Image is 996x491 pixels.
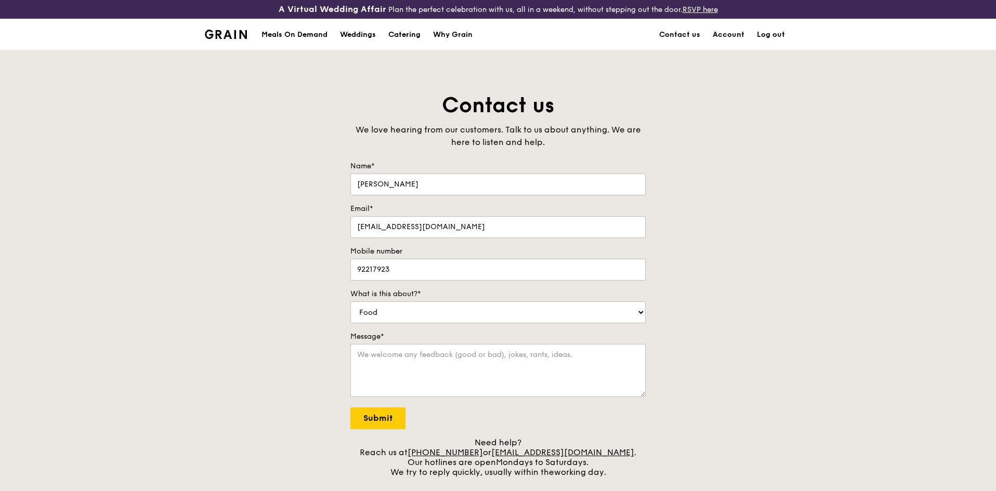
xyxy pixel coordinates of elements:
[199,4,797,15] div: Plan the perfect celebration with us, all in a weekend, without stepping out the door.
[496,457,588,467] span: Mondays to Saturdays.
[683,5,718,14] a: RSVP here
[491,447,634,457] a: [EMAIL_ADDRESS][DOMAIN_NAME]
[340,19,376,50] div: Weddings
[350,124,646,149] div: We love hearing from our customers. Talk to us about anything. We are here to listen and help.
[279,4,386,15] h3: A Virtual Wedding Affair
[350,407,405,429] input: Submit
[350,331,646,342] label: Message*
[653,19,706,50] a: Contact us
[706,19,751,50] a: Account
[751,19,791,50] a: Log out
[350,204,646,214] label: Email*
[388,19,421,50] div: Catering
[205,18,247,49] a: GrainGrain
[433,19,473,50] div: Why Grain
[350,161,646,171] label: Name*
[554,467,606,477] span: working day.
[408,447,483,457] a: [PHONE_NUMBER]
[334,19,382,50] a: Weddings
[205,30,247,39] img: Grain
[350,289,646,299] label: What is this about?*
[382,19,427,50] a: Catering
[427,19,479,50] a: Why Grain
[350,246,646,257] label: Mobile number
[350,437,646,477] div: Need help? Reach us at or . Our hotlines are open We try to reply quickly, usually within the
[350,91,646,120] h1: Contact us
[261,19,327,50] div: Meals On Demand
